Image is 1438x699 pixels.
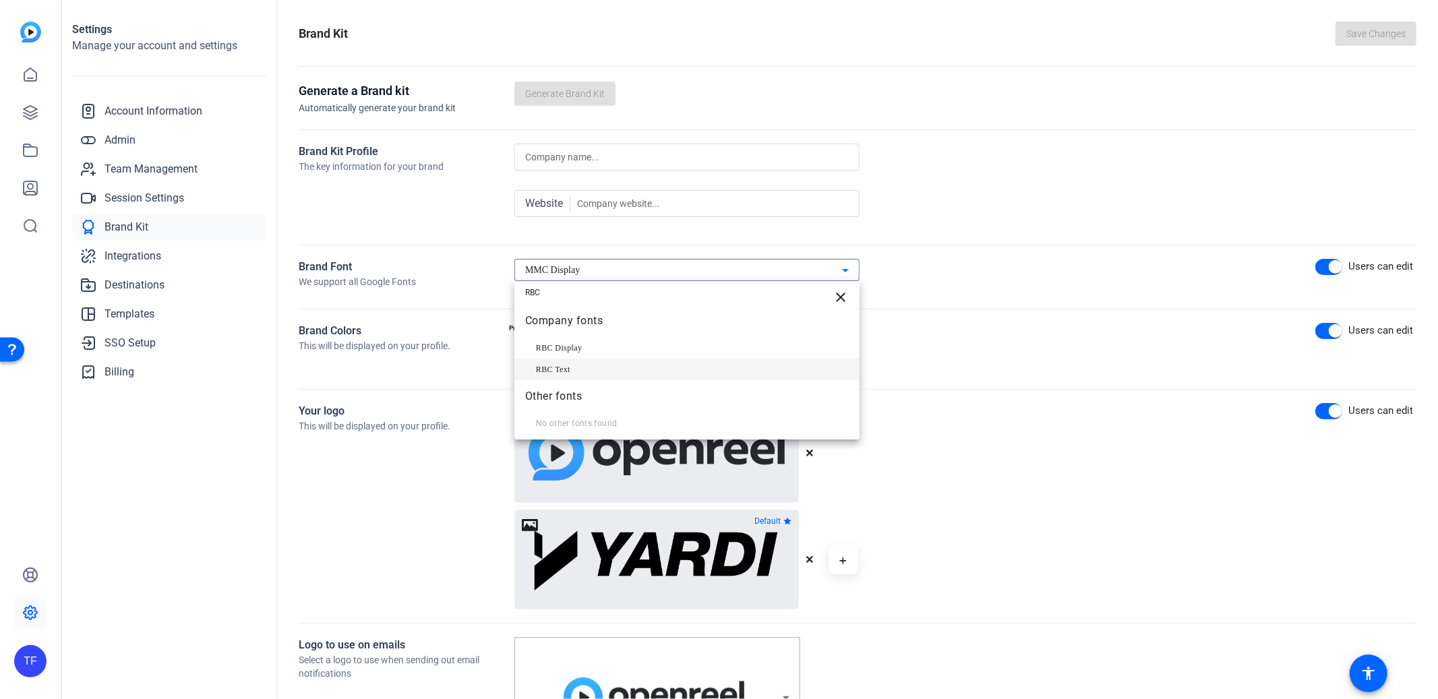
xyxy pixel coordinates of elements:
[833,289,849,305] mat-icon: close
[536,361,570,377] span: RBC Text
[525,313,603,329] span: Company fonts
[525,388,582,404] span: Other fonts
[514,281,860,305] input: dropdown search
[825,281,857,313] button: Clear
[536,340,582,356] span: RBC Display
